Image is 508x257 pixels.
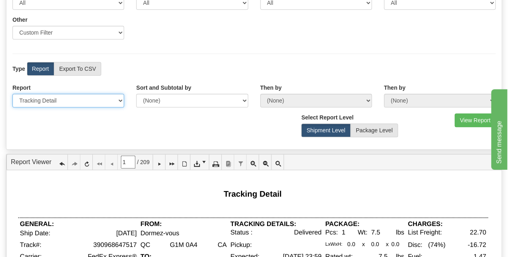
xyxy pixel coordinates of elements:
label: Report [27,62,54,76]
label: Export To CSV [54,62,101,76]
div: 0.0 [347,241,355,247]
iframe: chat widget [490,87,507,169]
div: [DATE] [116,230,137,237]
label: Other [12,16,27,24]
label: Then by [384,84,406,92]
div: QC [141,241,150,249]
div: CHARGES: [408,220,443,228]
div: TRACKING DETAILS: [231,220,296,228]
div: CA [218,241,227,249]
div: Pcs: [325,229,338,236]
a: Next Page [153,154,165,170]
div: 0.0 [371,241,379,247]
label: Type [12,65,25,73]
div: 1 [342,229,345,236]
div: Ship Date: [20,230,51,237]
div: Dormez-vous [141,230,180,237]
div: Status : [231,229,253,236]
a: Refresh [80,154,93,170]
div: Send message [6,5,74,14]
div: 22.70 [470,229,486,236]
a: Report Viewer [11,158,51,165]
label: Sort and Subtotal by [136,84,191,92]
div: Pickup: [231,241,252,249]
div: lbs [396,229,404,236]
a: Print [209,154,222,170]
div: GENERAL: [20,220,54,228]
div: G1M 0A4 [170,241,198,249]
div: Tracking Detail [224,189,282,198]
div: FROM: [141,220,162,228]
label: Report [12,84,31,92]
label: Then by [260,84,282,92]
button: View Report [455,113,496,127]
div: x [362,241,365,247]
div: 390968647517 [93,241,137,249]
label: Package Level [351,123,398,137]
label: Select Report Level [301,113,353,121]
a: Export [190,154,209,170]
div: -16.72 [467,241,486,249]
span: / [137,158,139,166]
div: List Freight: [408,229,442,236]
label: Shipment Level [301,123,351,137]
div: 0.0 [391,241,399,247]
div: Wt: [358,229,367,236]
div: Track#: [20,241,42,249]
div: Disc: [408,241,422,249]
a: Zoom In [247,154,259,170]
div: 7.5 [371,229,380,236]
a: Toggle Print Preview [178,154,190,170]
a: Toggle FullPage/PageWidth [271,154,284,170]
div: PACKAGE: [325,220,359,228]
div: LxWxH: [325,241,343,247]
a: Zoom Out [259,154,271,170]
div: x [386,241,389,247]
a: Navigate Backward [55,154,68,170]
div: Delivered [294,229,322,236]
span: 209 [140,158,149,166]
div: (74%) [428,241,445,249]
a: Last Page [165,154,178,170]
